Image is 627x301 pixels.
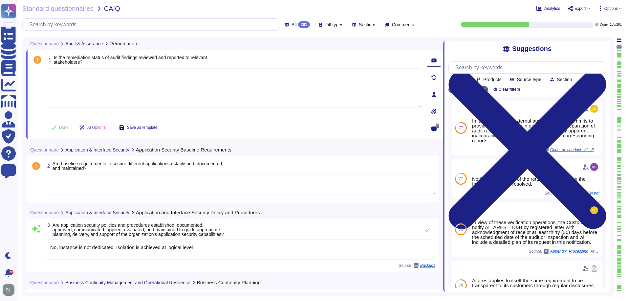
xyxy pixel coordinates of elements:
span: Sections [359,22,377,27]
span: 77 [459,177,463,181]
span: Source: [399,263,435,268]
img: user [590,105,598,113]
span: Are application security policies and procedures established, documented, approved, communicated,... [53,222,224,237]
span: Business Continuity Management and Operational Resilience [65,280,190,285]
span: 1 [46,58,51,62]
span: Questionnaire [30,210,59,215]
textarea: No, instance is not dedicated. Isolation is achieved at logical level [45,239,435,260]
img: user [590,206,598,214]
span: Application and Interface Security Policy and Procedures [136,210,260,215]
span: 77 [459,126,463,130]
span: 76 [459,283,463,287]
span: Standard questionnaires [22,5,94,12]
span: Business Continuity Planning [197,280,261,285]
input: Search by keywords [26,19,280,30]
span: Application & Interface Security [65,210,129,215]
span: Done [59,126,69,129]
span: 2 [45,164,50,168]
span: Comments [392,22,414,27]
div: 261 [298,21,310,28]
span: Analytics [544,7,560,11]
span: 0 [436,124,439,128]
button: Done [46,121,74,134]
img: user [3,284,14,296]
span: Questionnaire [30,280,59,285]
span: Audit & Assurance [65,41,103,46]
span: AI Options [87,126,106,129]
span: Save as template [127,126,158,129]
span: All [292,22,297,27]
span: Application Security Baseline Requirements [136,147,231,152]
button: Analytics [536,6,560,11]
button: user [1,283,19,297]
span: 76 [459,227,463,231]
span: Questionnaire [30,41,59,46]
span: Application & Interface Security [65,148,129,152]
span: Backups [420,264,435,267]
button: Save as template [114,121,163,134]
span: CAIQ [104,5,120,12]
input: Search by keywords [452,62,606,73]
div: Altares applies to itself the same requirement to be transparent to its customers through regular... [472,278,599,298]
span: 135 / 261 [610,23,622,26]
span: Export [574,7,586,11]
span: Options [604,7,618,11]
span: Questionnaire [30,148,59,152]
span: 3 [45,223,50,227]
span: Fill types [325,22,343,27]
span: Done: [600,23,609,26]
img: user [590,265,598,272]
div: 9+ [10,270,13,274]
span: Are baseline requirements to secure different applications established, documented, and maintained? [53,161,223,171]
span: Is the remediation status of audit findings reviewed and reported to relevant stakeholders? [54,55,207,65]
span: Remediation [110,41,137,46]
img: user [590,163,598,171]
